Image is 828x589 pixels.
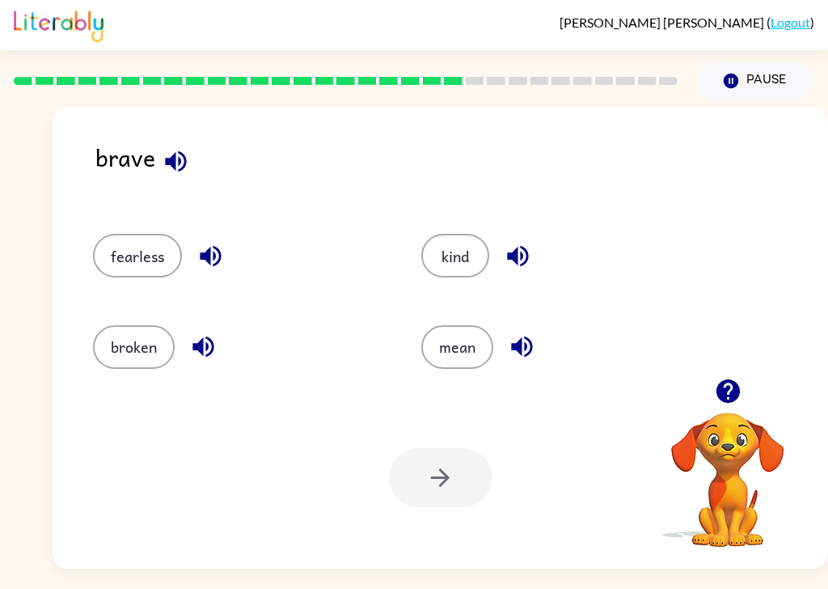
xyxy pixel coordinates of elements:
img: Literably [14,6,103,42]
video: Your browser must support playing .mp4 files to use Literably. Please try using another browser. [647,388,809,549]
div: ( ) [560,15,814,30]
button: fearless [93,234,182,278]
button: Pause [697,62,814,100]
a: Logout [771,15,810,30]
button: kind [421,234,489,278]
button: broken [93,325,175,369]
span: [PERSON_NAME] [PERSON_NAME] [560,15,767,30]
button: mean [421,325,493,369]
div: brave [95,139,828,201]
